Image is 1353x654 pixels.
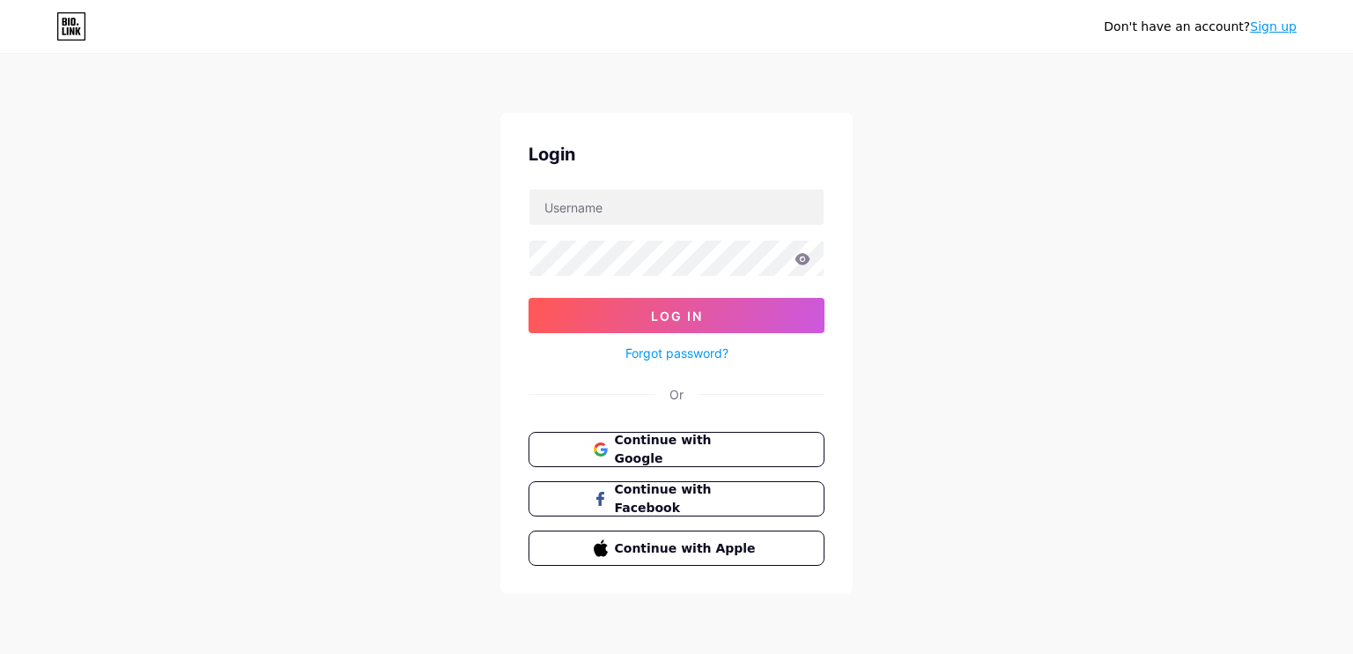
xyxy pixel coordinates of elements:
[615,431,760,468] span: Continue with Google
[529,531,824,566] button: Continue with Apple
[615,539,760,558] span: Continue with Apple
[529,141,824,167] div: Login
[529,190,824,225] input: Username
[1250,19,1297,33] a: Sign up
[615,480,760,517] span: Continue with Facebook
[651,308,703,323] span: Log In
[529,481,824,517] button: Continue with Facebook
[1104,18,1297,36] div: Don't have an account?
[529,298,824,333] button: Log In
[625,344,728,362] a: Forgot password?
[669,385,684,404] div: Or
[529,432,824,467] button: Continue with Google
